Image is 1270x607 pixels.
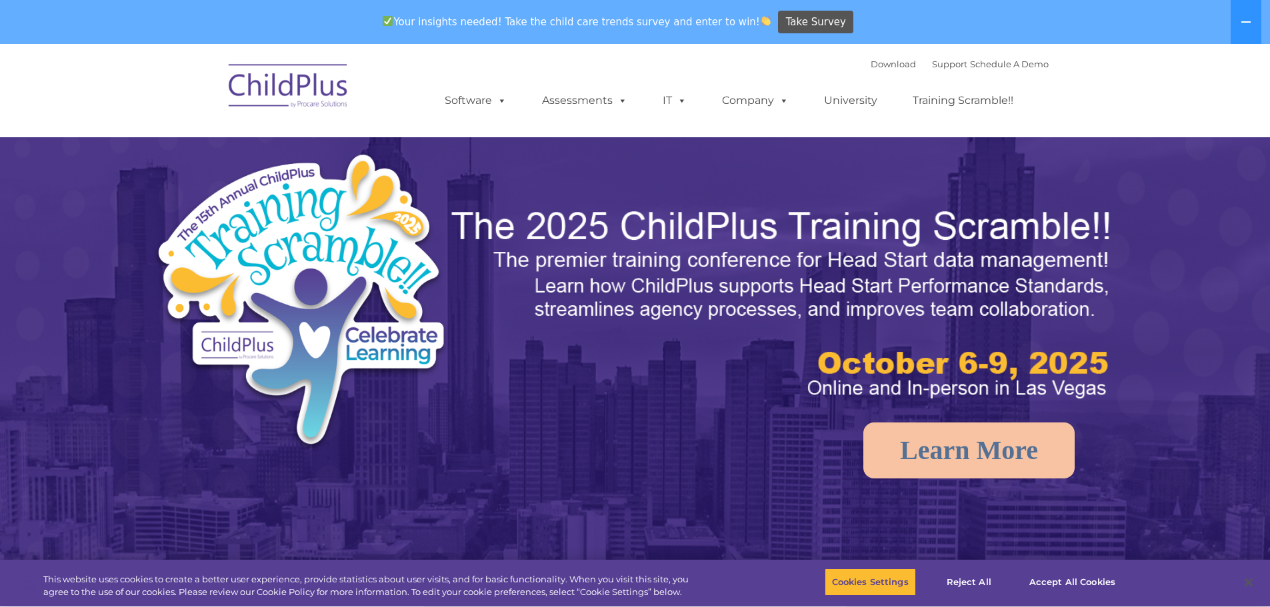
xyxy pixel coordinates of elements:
[825,568,916,596] button: Cookies Settings
[811,87,891,114] a: University
[383,16,393,26] img: ✅
[529,87,641,114] a: Assessments
[761,16,771,26] img: 👏
[871,59,1049,69] font: |
[185,143,242,153] span: Phone number
[431,87,520,114] a: Software
[709,87,802,114] a: Company
[1022,568,1123,596] button: Accept All Cookies
[970,59,1049,69] a: Schedule A Demo
[927,568,1011,596] button: Reject All
[222,55,355,121] img: ChildPlus by Procare Solutions
[185,88,226,98] span: Last name
[899,87,1027,114] a: Training Scramble!!
[778,11,853,34] a: Take Survey
[786,11,846,34] span: Take Survey
[863,422,1075,478] a: Learn More
[649,87,700,114] a: IT
[43,573,699,599] div: This website uses cookies to create a better user experience, provide statistics about user visit...
[871,59,916,69] a: Download
[377,9,777,35] span: Your insights needed! Take the child care trends survey and enter to win!
[932,59,967,69] a: Support
[1234,568,1263,597] button: Close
